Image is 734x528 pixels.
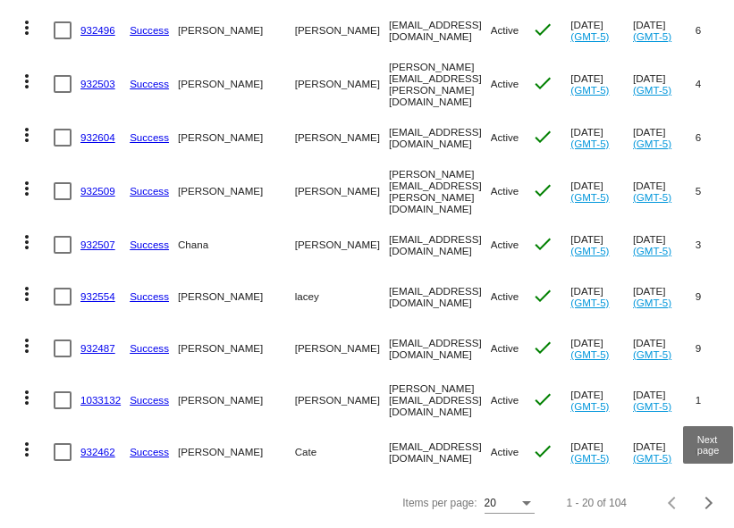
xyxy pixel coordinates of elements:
[532,389,553,410] mat-icon: check
[389,4,491,56] mat-cell: [EMAIL_ADDRESS][DOMAIN_NAME]
[295,4,389,56] mat-cell: [PERSON_NAME]
[570,138,609,149] a: (GMT-5)
[491,446,519,457] span: Active
[570,4,633,56] mat-cell: [DATE]
[633,297,671,308] a: (GMT-5)
[80,342,115,354] a: 932487
[16,283,38,305] mat-icon: more_vert
[485,497,496,509] span: 20
[130,342,169,354] a: Success
[633,219,696,271] mat-cell: [DATE]
[532,180,553,201] mat-icon: check
[130,185,169,197] a: Success
[633,271,696,323] mat-cell: [DATE]
[130,131,169,143] a: Success
[80,446,115,457] a: 932462
[295,271,389,323] mat-cell: lacey
[295,426,389,478] mat-cell: Cate
[178,163,295,219] mat-cell: [PERSON_NAME]
[389,323,491,374] mat-cell: [EMAIL_ADDRESS][DOMAIN_NAME]
[178,426,295,478] mat-cell: [PERSON_NAME]
[16,124,38,146] mat-icon: more_vert
[633,245,671,256] a: (GMT-5)
[178,219,295,271] mat-cell: Chana
[16,231,38,253] mat-icon: more_vert
[570,163,633,219] mat-cell: [DATE]
[80,290,115,302] a: 932554
[389,163,491,219] mat-cell: [PERSON_NAME][EMAIL_ADDRESS][PERSON_NAME][DOMAIN_NAME]
[389,112,491,163] mat-cell: [EMAIL_ADDRESS][DOMAIN_NAME]
[295,112,389,163] mat-cell: [PERSON_NAME]
[532,337,553,358] mat-icon: check
[633,452,671,464] a: (GMT-5)
[633,138,671,149] a: (GMT-5)
[570,191,609,203] a: (GMT-5)
[532,233,553,255] mat-icon: check
[570,452,609,464] a: (GMT-5)
[570,271,633,323] mat-cell: [DATE]
[532,440,553,462] mat-icon: check
[389,374,491,426] mat-cell: [PERSON_NAME][EMAIL_ADDRESS][DOMAIN_NAME]
[178,56,295,112] mat-cell: [PERSON_NAME]
[491,342,519,354] span: Active
[130,24,169,36] a: Success
[633,112,696,163] mat-cell: [DATE]
[485,498,535,510] mat-select: Items per page:
[491,394,519,406] span: Active
[633,191,671,203] a: (GMT-5)
[633,4,696,56] mat-cell: [DATE]
[570,112,633,163] mat-cell: [DATE]
[80,394,121,406] a: 1033132
[295,219,389,271] mat-cell: [PERSON_NAME]
[130,290,169,302] a: Success
[570,245,609,256] a: (GMT-5)
[80,131,115,143] a: 932604
[633,84,671,96] a: (GMT-5)
[389,219,491,271] mat-cell: [EMAIL_ADDRESS][DOMAIN_NAME]
[491,239,519,250] span: Active
[130,78,169,89] a: Success
[633,56,696,112] mat-cell: [DATE]
[491,185,519,197] span: Active
[633,348,671,360] a: (GMT-5)
[178,374,295,426] mat-cell: [PERSON_NAME]
[633,163,696,219] mat-cell: [DATE]
[16,439,38,460] mat-icon: more_vert
[655,485,691,521] button: Previous page
[16,178,38,199] mat-icon: more_vert
[295,374,389,426] mat-cell: [PERSON_NAME]
[80,185,115,197] a: 932509
[295,323,389,374] mat-cell: [PERSON_NAME]
[178,323,295,374] mat-cell: [PERSON_NAME]
[16,17,38,38] mat-icon: more_vert
[295,163,389,219] mat-cell: [PERSON_NAME]
[633,323,696,374] mat-cell: [DATE]
[80,239,115,250] a: 932507
[691,485,727,521] button: Next page
[633,374,696,426] mat-cell: [DATE]
[130,446,169,457] a: Success
[130,239,169,250] a: Success
[389,426,491,478] mat-cell: [EMAIL_ADDRESS][DOMAIN_NAME]
[570,84,609,96] a: (GMT-5)
[491,131,519,143] span: Active
[570,348,609,360] a: (GMT-5)
[491,78,519,89] span: Active
[178,112,295,163] mat-cell: [PERSON_NAME]
[570,30,609,42] a: (GMT-5)
[633,400,671,412] a: (GMT-5)
[402,497,477,509] div: Items per page:
[178,271,295,323] mat-cell: [PERSON_NAME]
[570,374,633,426] mat-cell: [DATE]
[532,126,553,147] mat-icon: check
[491,24,519,36] span: Active
[178,4,295,56] mat-cell: [PERSON_NAME]
[633,30,671,42] a: (GMT-5)
[570,297,609,308] a: (GMT-5)
[570,56,633,112] mat-cell: [DATE]
[491,290,519,302] span: Active
[16,335,38,356] mat-icon: more_vert
[295,56,389,112] mat-cell: [PERSON_NAME]
[389,271,491,323] mat-cell: [EMAIL_ADDRESS][DOMAIN_NAME]
[532,285,553,306] mat-icon: check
